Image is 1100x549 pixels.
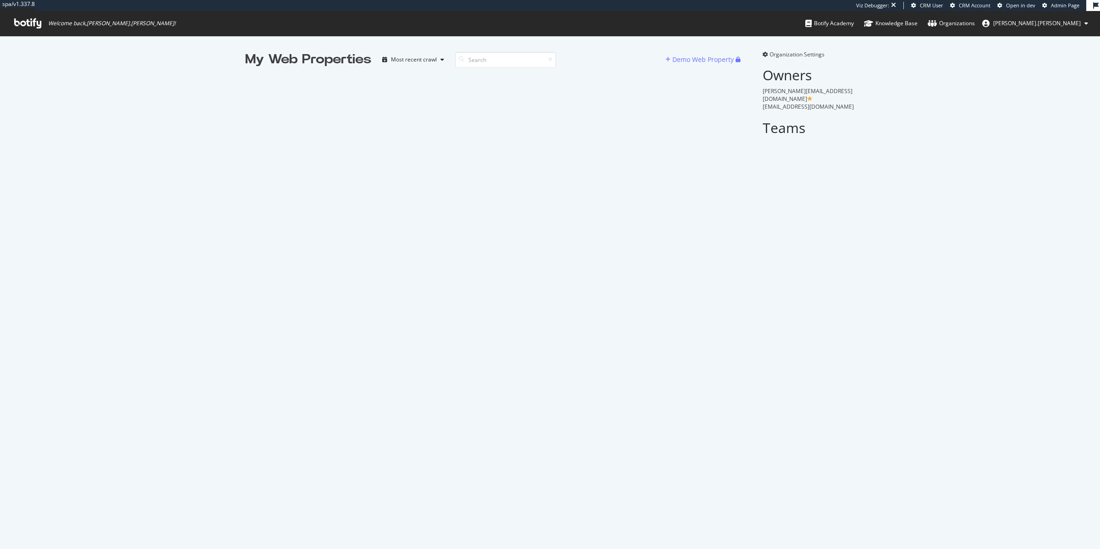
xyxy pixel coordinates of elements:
a: Knowledge Base [864,11,918,36]
span: [EMAIL_ADDRESS][DOMAIN_NAME] [763,103,854,111]
h2: Teams [763,120,855,135]
h2: Owners [763,67,855,83]
span: CRM Account [959,2,990,9]
div: Demo Web Property [672,55,734,64]
a: Demo Web Property [665,55,736,63]
a: Organizations [928,11,975,36]
div: Organizations [928,19,975,28]
button: Most recent crawl [379,52,448,67]
div: Botify Academy [805,19,854,28]
span: [PERSON_NAME][EMAIL_ADDRESS][DOMAIN_NAME] [763,87,852,103]
button: [PERSON_NAME].[PERSON_NAME] [975,16,1095,31]
a: Botify Academy [805,11,854,36]
span: Organization Settings [770,50,825,58]
span: jay.chitnis [993,19,1081,27]
a: Admin Page [1042,2,1079,9]
a: Open in dev [997,2,1035,9]
span: CRM User [920,2,943,9]
a: CRM Account [950,2,990,9]
div: Knowledge Base [864,19,918,28]
span: Admin Page [1051,2,1079,9]
span: Open in dev [1006,2,1035,9]
div: My Web Properties [245,50,371,69]
a: CRM User [911,2,943,9]
div: Most recent crawl [391,57,437,62]
div: Viz Debugger: [856,2,889,9]
input: Search [455,52,556,68]
button: Demo Web Property [665,52,736,67]
span: Welcome back, [PERSON_NAME].[PERSON_NAME] ! [48,20,176,27]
